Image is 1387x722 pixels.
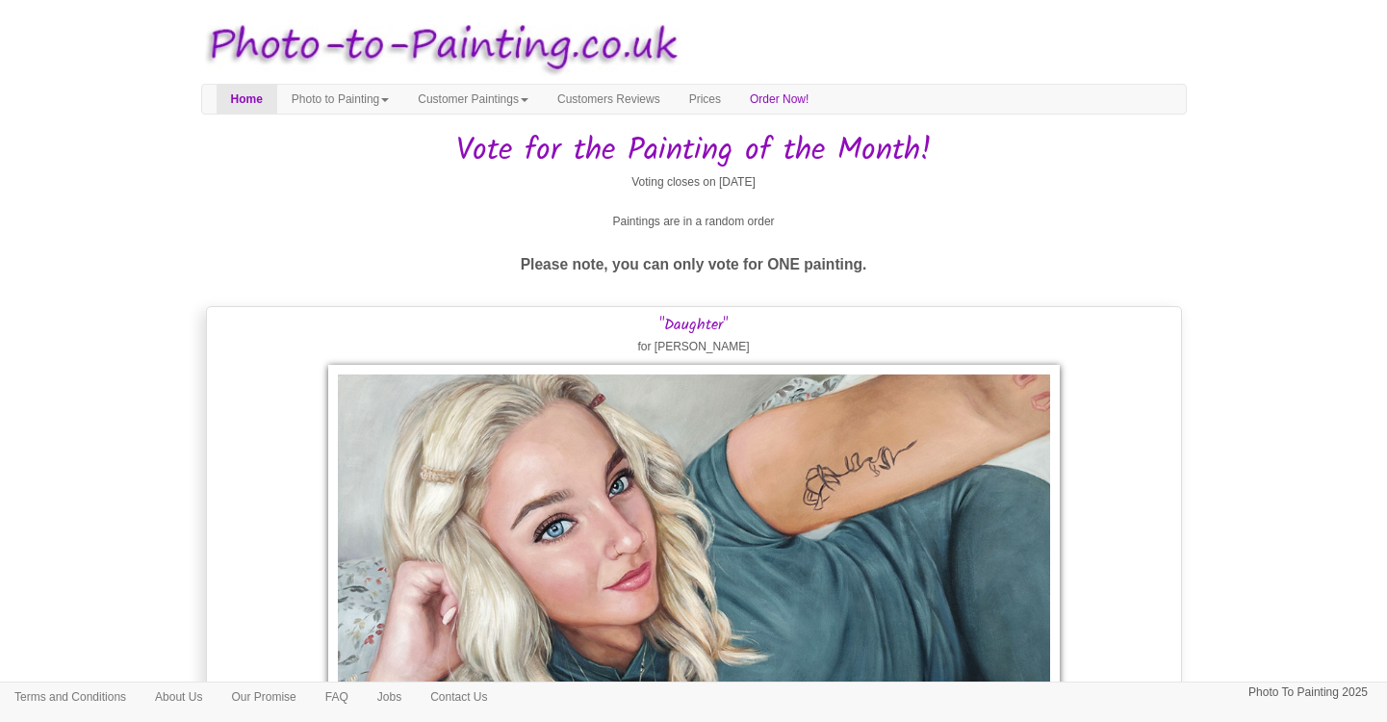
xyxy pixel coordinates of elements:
[543,85,675,114] a: Customers Reviews
[201,134,1187,168] h1: Vote for the Painting of the Month!
[217,85,277,114] a: Home
[416,683,501,711] a: Contact Us
[1248,683,1368,703] p: Photo To Painting 2025
[403,85,543,114] a: Customer Paintings
[363,683,416,711] a: Jobs
[217,683,310,711] a: Our Promise
[311,683,363,711] a: FAQ
[192,10,684,84] img: Photo to Painting
[735,85,823,114] a: Order Now!
[675,85,735,114] a: Prices
[212,317,1176,334] h3: "Daughter"
[277,85,403,114] a: Photo to Painting
[201,251,1187,277] p: Please note, you can only vote for ONE painting.
[201,172,1187,193] p: Voting closes on [DATE]
[201,212,1187,232] p: Paintings are in a random order
[141,683,217,711] a: About Us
